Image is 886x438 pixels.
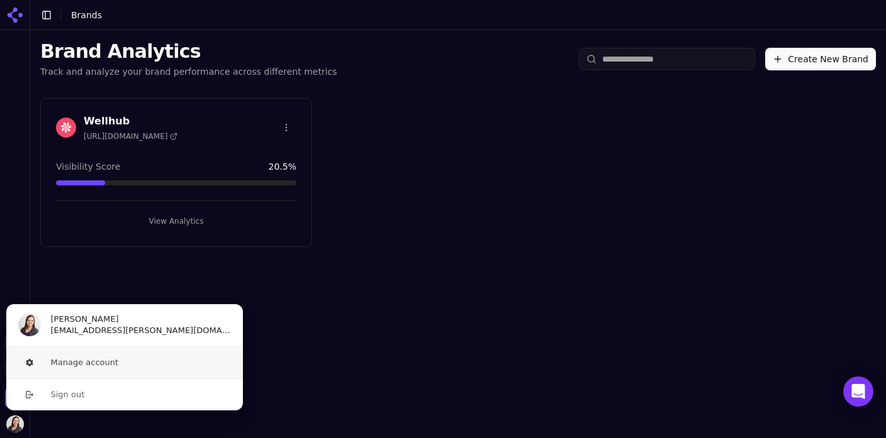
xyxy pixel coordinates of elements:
[51,325,231,336] span: [EMAIL_ADDRESS][PERSON_NAME][DOMAIN_NAME]
[6,378,244,410] button: Sign out
[6,415,24,433] img: Lauren Turner
[269,160,296,173] span: 20.5 %
[40,65,337,78] p: Track and analyze your brand performance across different metrics
[6,347,244,378] button: Manage account
[56,118,76,138] img: Wellhub
[6,415,24,433] button: Close user button
[5,388,25,408] img: Wellhub
[6,304,243,410] div: User button popover
[71,10,102,20] span: Brands
[51,314,119,325] span: [PERSON_NAME]
[765,48,876,70] button: Create New Brand
[56,160,120,173] span: Visibility Score
[56,211,296,231] button: View Analytics
[84,114,177,129] h3: Wellhub
[71,9,102,21] nav: breadcrumb
[84,131,177,141] span: [URL][DOMAIN_NAME]
[843,376,873,407] div: Open Intercom Messenger
[5,388,25,408] button: Open organization switcher
[18,314,41,336] img: Lauren Turner
[40,40,337,63] h1: Brand Analytics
